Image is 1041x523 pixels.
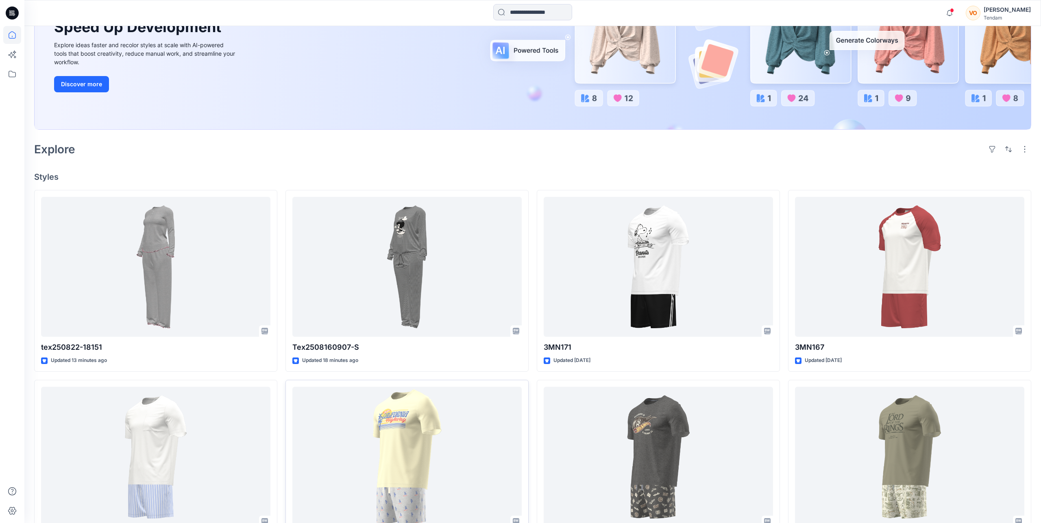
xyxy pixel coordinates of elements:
a: Tex2508160907-S [292,197,522,337]
a: 3MN171 [544,197,773,337]
button: Discover more [54,76,109,92]
p: Updated 13 minutes ago [51,356,107,365]
h2: Explore [34,143,75,156]
a: Discover more [54,76,237,92]
div: [PERSON_NAME] [984,5,1031,15]
p: tex250822-18151 [41,342,270,353]
p: 3MN167 [795,342,1024,353]
p: Tex2508160907-S [292,342,522,353]
a: tex250822-18151 [41,197,270,337]
h4: Styles [34,172,1031,182]
div: Tendam [984,15,1031,21]
div: VO [966,6,980,20]
div: Explore ideas faster and recolor styles at scale with AI-powered tools that boost creativity, red... [54,41,237,66]
p: Updated [DATE] [553,356,590,365]
p: 3MN171 [544,342,773,353]
p: Updated 18 minutes ago [302,356,358,365]
p: Updated [DATE] [805,356,842,365]
a: 3MN167 [795,197,1024,337]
